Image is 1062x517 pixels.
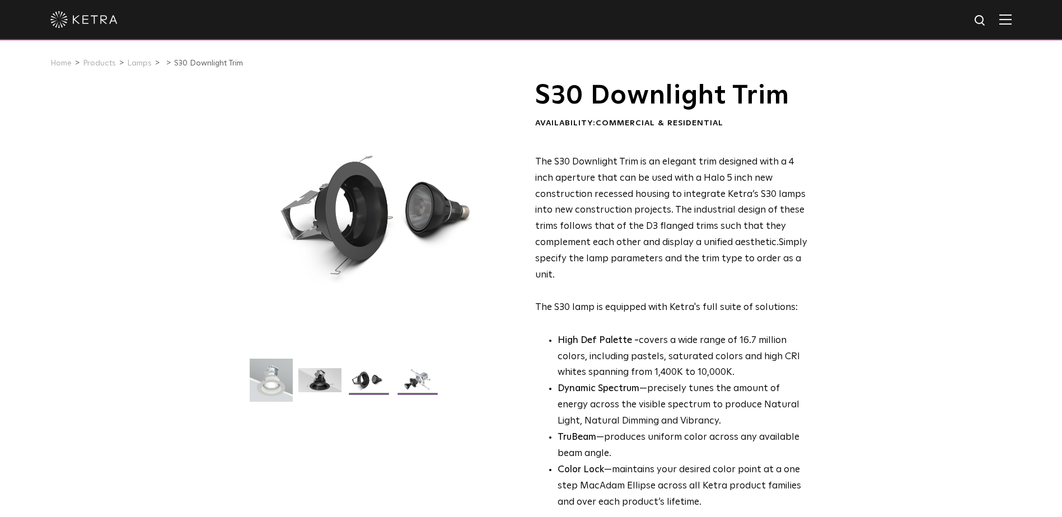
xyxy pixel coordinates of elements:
[558,462,808,511] li: —maintains your desired color point at a one step MacAdam Ellipse across all Ketra product famili...
[596,119,723,127] span: Commercial & Residential
[999,14,1012,25] img: Hamburger%20Nav.svg
[174,59,243,67] a: S30 Downlight Trim
[535,118,808,129] div: Availability:
[558,433,596,442] strong: TruBeam
[127,59,152,67] a: Lamps
[558,430,808,462] li: —produces uniform color across any available beam angle.
[298,368,341,401] img: S30 Halo Downlight_Hero_Black_Gradient
[535,82,808,110] h1: S30 Downlight Trim
[347,368,390,401] img: S30 Halo Downlight_Table Top_Black
[250,359,293,410] img: S30-DownlightTrim-2021-Web-Square
[535,238,807,280] span: Simply specify the lamp parameters and the trim type to order as a unit.​
[50,59,72,67] a: Home
[396,368,439,401] img: S30 Halo Downlight_Exploded_Black
[83,59,116,67] a: Products
[974,14,988,28] img: search icon
[50,11,118,28] img: ketra-logo-2019-white
[558,384,639,393] strong: Dynamic Spectrum
[558,336,639,345] strong: High Def Palette -
[535,154,808,316] p: The S30 lamp is equipped with Ketra's full suite of solutions:
[558,465,604,474] strong: Color Lock
[558,381,808,430] li: —precisely tunes the amount of energy across the visible spectrum to produce Natural Light, Natur...
[558,333,808,382] p: covers a wide range of 16.7 million colors, including pastels, saturated colors and high CRI whit...
[535,157,806,247] span: The S30 Downlight Trim is an elegant trim designed with a 4 inch aperture that can be used with a...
